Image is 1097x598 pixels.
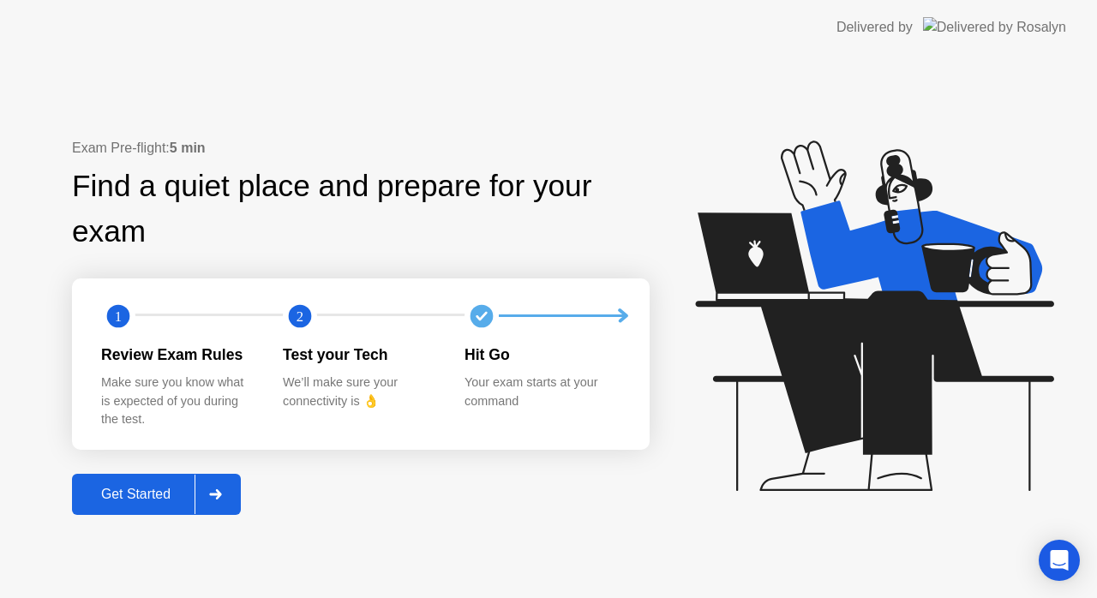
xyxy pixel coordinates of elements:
[465,344,619,366] div: Hit Go
[115,308,122,324] text: 1
[1039,540,1080,581] div: Open Intercom Messenger
[170,141,206,155] b: 5 min
[465,374,619,410] div: Your exam starts at your command
[836,17,913,38] div: Delivered by
[72,138,650,158] div: Exam Pre-flight:
[101,374,255,429] div: Make sure you know what is expected of you during the test.
[77,487,195,502] div: Get Started
[283,374,437,410] div: We’ll make sure your connectivity is 👌
[72,474,241,515] button: Get Started
[923,17,1066,37] img: Delivered by Rosalyn
[72,164,650,254] div: Find a quiet place and prepare for your exam
[101,344,255,366] div: Review Exam Rules
[283,344,437,366] div: Test your Tech
[297,308,303,324] text: 2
